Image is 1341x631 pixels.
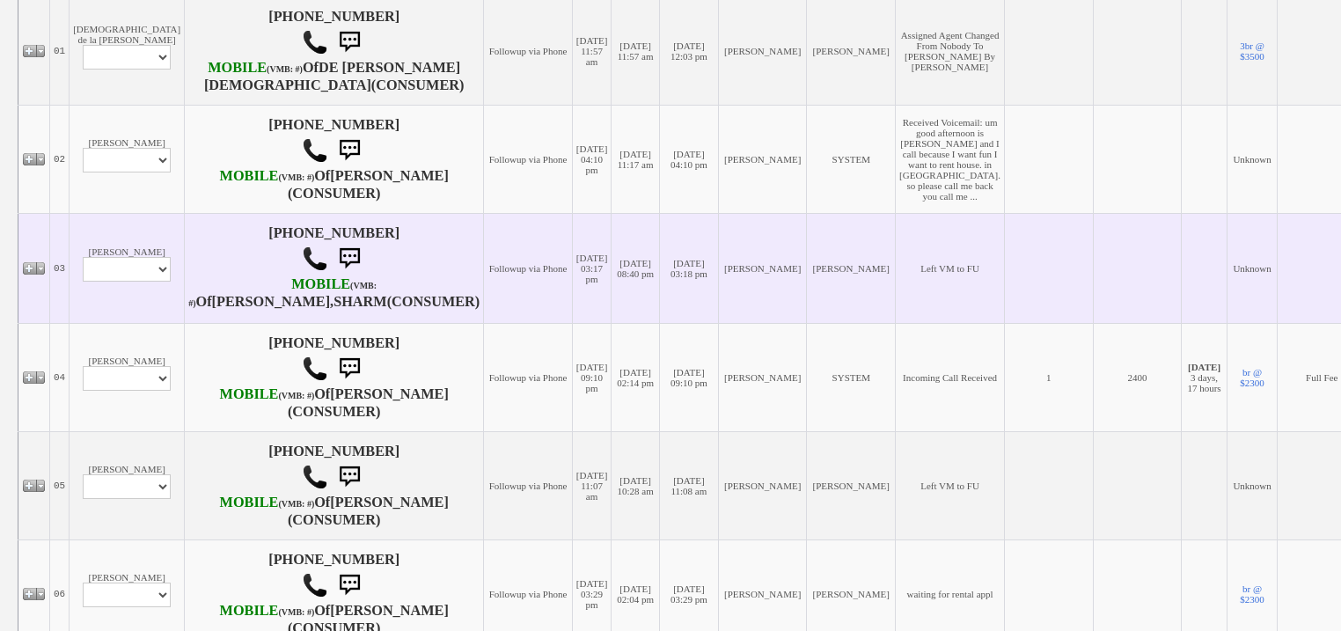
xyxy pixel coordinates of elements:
td: 05 [50,431,70,539]
img: sms.png [332,351,367,386]
td: 03 [50,213,70,323]
td: [DATE] 09:10 pm [659,323,718,431]
td: Received Voicemail: um good afternoon is [PERSON_NAME] and I call because I want fun I want to re... [896,105,1005,213]
td: [DATE] 09:10 pm [572,323,611,431]
img: sms.png [332,459,367,495]
td: SYSTEM [807,105,896,213]
td: Unknown [1227,105,1278,213]
b: [PERSON_NAME] [330,495,449,510]
td: [PERSON_NAME] [70,213,185,323]
td: [DATE] 04:10 pm [572,105,611,213]
td: 3 days, 17 hours [1182,323,1227,431]
b: T-Mobile USA, Inc. (form. Metro PCS, Inc.) [220,603,315,619]
b: [PERSON_NAME] [330,386,449,402]
img: call.png [302,246,328,272]
td: [DATE] 03:17 pm [572,213,611,323]
b: T-Mobile USA, Inc. [220,495,315,510]
img: sms.png [332,25,367,60]
h4: [PHONE_NUMBER] Of (CONSUMER) [188,9,480,93]
h4: [PHONE_NUMBER] Of (CONSUMER) [188,225,480,312]
td: Followup via Phone [484,431,573,539]
b: T-Mobile USA, Inc. [220,386,315,402]
font: (VMB: #) [267,64,303,74]
td: Left VM to FU [896,431,1005,539]
font: MOBILE [291,276,350,292]
font: MOBILE [220,603,279,619]
b: [PERSON_NAME],SHARM [212,294,387,310]
td: [PERSON_NAME] [70,323,185,431]
td: [DATE] 11:08 am [659,431,718,539]
td: [DATE] 11:07 am [572,431,611,539]
img: sms.png [332,568,367,603]
img: call.png [302,137,328,164]
b: [DATE] [1188,362,1220,372]
font: MOBILE [220,168,279,184]
img: call.png [302,29,328,55]
td: Left VM to FU [896,213,1005,323]
td: [PERSON_NAME] [70,431,185,539]
td: [PERSON_NAME] [807,431,896,539]
img: call.png [302,572,328,598]
td: [DATE] 11:17 am [612,105,660,213]
td: [DATE] 08:40 pm [612,213,660,323]
td: [DATE] 02:14 pm [612,323,660,431]
font: (VMB: #) [278,172,314,182]
b: [PERSON_NAME] [330,168,449,184]
a: 3br @ $3500 [1240,40,1264,62]
td: Followup via Phone [484,213,573,323]
a: br @ $2300 [1240,367,1264,388]
td: [DATE] 10:28 am [612,431,660,539]
td: 02 [50,105,70,213]
b: DE [PERSON_NAME][DEMOGRAPHIC_DATA] [204,60,460,93]
td: 04 [50,323,70,431]
td: [PERSON_NAME] [718,431,807,539]
font: (VMB: #) [188,281,377,308]
td: 2400 [1093,323,1182,431]
font: MOBILE [220,495,279,510]
td: Unknown [1227,431,1278,539]
b: T-Mobile USA, Inc. [188,276,377,310]
td: Followup via Phone [484,105,573,213]
td: [PERSON_NAME] [70,105,185,213]
h4: [PHONE_NUMBER] Of (CONSUMER) [188,335,480,420]
font: (VMB: #) [278,391,314,400]
h4: [PHONE_NUMBER] Of (CONSUMER) [188,117,480,202]
font: MOBILE [208,60,267,76]
td: [PERSON_NAME] [718,105,807,213]
td: [PERSON_NAME] [718,323,807,431]
b: AT&T Wireless [220,168,315,184]
img: call.png [302,464,328,490]
td: 1 [1005,323,1094,431]
font: (VMB: #) [278,499,314,509]
font: (VMB: #) [278,607,314,617]
td: Unknown [1227,213,1278,323]
td: Incoming Call Received [896,323,1005,431]
td: SYSTEM [807,323,896,431]
td: [PERSON_NAME] [718,213,807,323]
td: [PERSON_NAME] [807,213,896,323]
img: sms.png [332,241,367,276]
h4: [PHONE_NUMBER] Of (CONSUMER) [188,444,480,528]
td: Followup via Phone [484,323,573,431]
img: call.png [302,356,328,382]
b: [PERSON_NAME] [330,603,449,619]
font: MOBILE [220,386,279,402]
b: T-Mobile USA, Inc. [208,60,303,76]
img: sms.png [332,133,367,168]
a: br @ $2300 [1240,583,1264,605]
td: [DATE] 03:18 pm [659,213,718,323]
td: [DATE] 04:10 pm [659,105,718,213]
